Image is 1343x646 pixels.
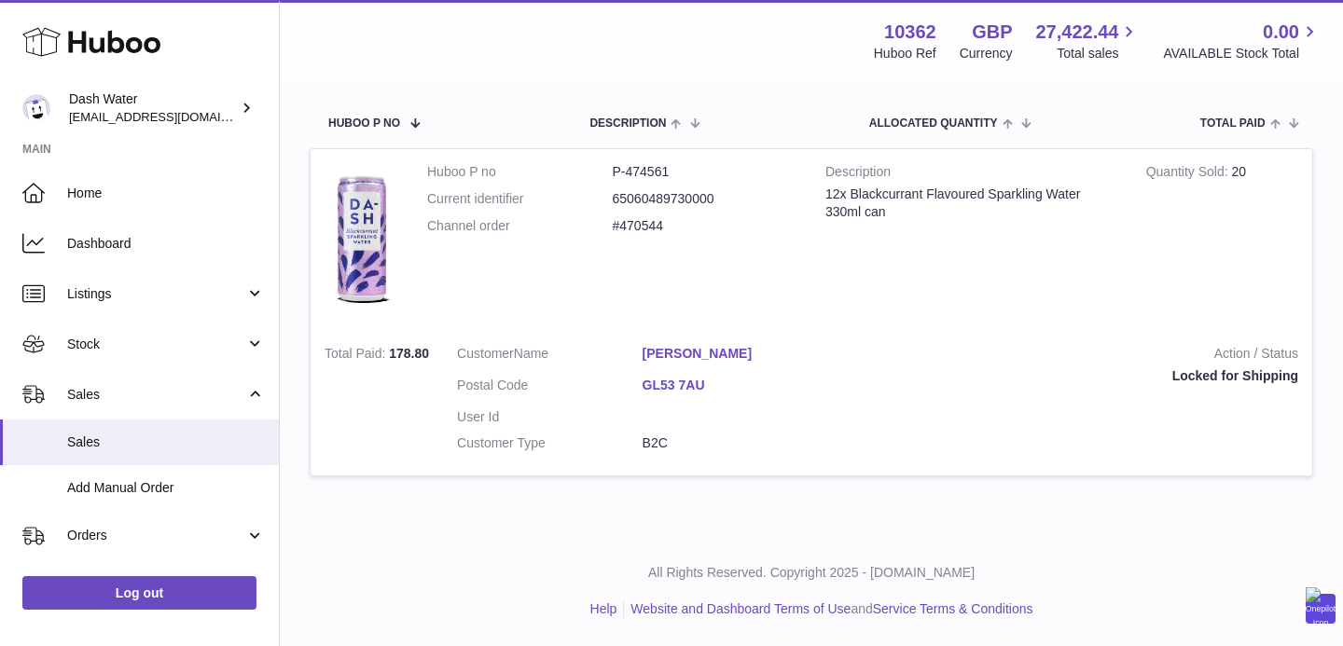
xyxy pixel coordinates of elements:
[855,345,1298,367] strong: Action / Status
[873,601,1033,616] a: Service Terms & Conditions
[1132,149,1312,331] td: 20
[825,186,1118,221] div: 12x Blackcurrant Flavoured Sparkling Water 330ml can
[613,190,798,208] dd: 65060489730000
[69,90,237,126] div: Dash Water
[613,163,798,181] dd: P-474561
[389,346,429,361] span: 178.80
[67,433,265,451] span: Sales
[589,117,666,130] span: Description
[630,601,851,616] a: Website and Dashboard Terms of Use
[1035,20,1140,62] a: 27,422.44 Total sales
[869,117,998,130] span: ALLOCATED Quantity
[1146,164,1232,184] strong: Quantity Sold
[67,336,245,353] span: Stock
[457,408,643,426] dt: User Id
[1200,117,1266,130] span: Total paid
[67,185,265,202] span: Home
[1057,45,1140,62] span: Total sales
[874,45,936,62] div: Huboo Ref
[643,345,828,363] a: [PERSON_NAME]
[427,163,613,181] dt: Huboo P no
[457,377,643,399] dt: Postal Code
[643,377,828,394] a: GL53 7AU
[67,527,245,544] span: Orders
[643,434,828,452] dd: B2C
[1035,20,1118,45] span: 27,422.44
[457,346,514,361] span: Customer
[328,117,400,130] span: Huboo P no
[884,20,936,45] strong: 10362
[1163,45,1321,62] span: AVAILABLE Stock Total
[22,576,256,610] a: Log out
[427,190,613,208] dt: Current identifier
[960,45,1013,62] div: Currency
[427,217,613,235] dt: Channel order
[972,20,1012,45] strong: GBP
[67,285,245,303] span: Listings
[590,601,617,616] a: Help
[325,163,399,312] img: 103621706197826.png
[855,367,1298,385] div: Locked for Shipping
[825,163,1118,186] strong: Description
[67,235,265,253] span: Dashboard
[69,109,274,124] span: [EMAIL_ADDRESS][DOMAIN_NAME]
[1163,20,1321,62] a: 0.00 AVAILABLE Stock Total
[613,217,798,235] dd: #470544
[1263,20,1299,45] span: 0.00
[67,386,245,404] span: Sales
[457,345,643,367] dt: Name
[295,564,1328,582] p: All Rights Reserved. Copyright 2025 - [DOMAIN_NAME]
[67,479,265,497] span: Add Manual Order
[22,94,50,122] img: bea@dash-water.com
[325,346,389,365] strong: Total Paid
[457,434,643,452] dt: Customer Type
[624,600,1032,618] li: and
